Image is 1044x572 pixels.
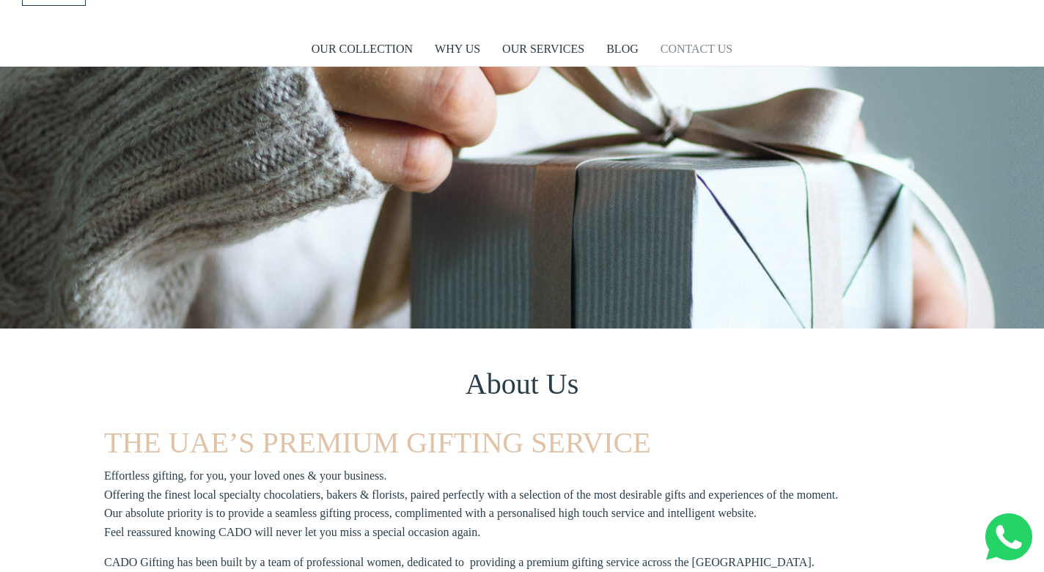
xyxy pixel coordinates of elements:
a: WHY US [435,32,480,66]
p: CADO Gifting has been built by a team of professional women, dedicated to providing a premium gif... [104,553,815,572]
h1: About Us [104,365,940,403]
a: BLOG [606,32,639,66]
a: CONTACT US [661,32,732,66]
a: OUR COLLECTION [312,32,413,66]
a: OUR SERVICES [502,32,584,66]
img: Whatsapp [985,513,1032,560]
span: THE UAE’S PREMIUM GIFTING SERVICE [104,426,651,459]
p: Effortless gifting, for you, your loved ones & your business. Offering the finest local specialty... [104,466,838,541]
